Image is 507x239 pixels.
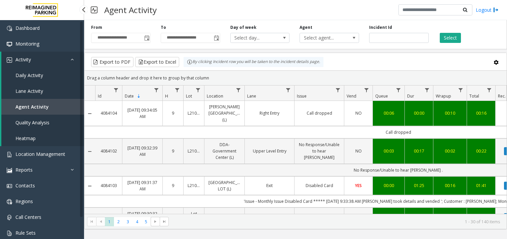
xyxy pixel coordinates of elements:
img: 'icon' [7,231,12,236]
span: Page 2 [114,217,123,226]
a: Call dropped [299,110,340,116]
span: YES [355,183,362,188]
span: Date [125,93,134,99]
span: Toggle popup [143,33,150,43]
span: Daily Activity [15,72,43,78]
span: Go to the last page [162,219,167,224]
span: Call Centers [15,214,41,220]
span: NO [355,148,362,154]
a: Agent Activity [1,99,84,115]
a: 00:10 [437,110,463,116]
a: Upper Level Entry [249,148,290,154]
a: 9 [167,182,179,189]
a: 00:03 [377,148,400,154]
img: 'icon' [7,168,12,173]
span: Dashboard [15,25,40,31]
a: 00:00 [377,182,400,189]
div: By clicking Incident row you will be taken to the incident details page. [184,57,323,67]
img: pageIcon [91,2,97,18]
a: Id Filter Menu [112,85,121,95]
a: 00:16 [471,110,491,116]
span: H [165,93,168,99]
img: logout [493,6,499,13]
a: L21023900 [188,148,200,154]
label: Day of week [230,24,257,31]
h3: Agent Activity [101,2,160,18]
span: Rule Sets [15,230,36,236]
a: [DATE] 09:32:39 AM [126,145,158,158]
a: L21093100 [188,110,200,116]
a: NO [348,110,368,116]
a: 01:25 [409,182,429,189]
a: DDA-Government Center (L) [208,141,240,161]
span: Rec. [498,93,506,99]
span: Quality Analysis [15,119,49,126]
a: Collapse Details [84,149,95,154]
span: Go to the next page [153,219,158,224]
a: 00:06 [377,110,400,116]
span: Activity [15,56,31,63]
a: Collapse Details [84,183,95,189]
a: 00:02 [437,148,463,154]
span: Page 4 [132,217,142,226]
a: 00:17 [409,148,429,154]
a: [GEOGRAPHIC_DATA] LOT (L) [208,179,240,192]
span: NO [355,110,362,116]
span: Page 5 [142,217,151,226]
a: YES [348,182,368,189]
span: Heatmap [15,135,36,141]
span: Total [469,93,479,99]
label: Incident Id [369,24,392,31]
span: Page 3 [123,217,132,226]
a: Lane Filter Menu [284,85,293,95]
span: Lane [247,93,256,99]
a: [DATE] 09:34:05 AM [126,107,158,120]
span: Lot [186,93,192,99]
a: Exit [249,182,290,189]
span: Page 1 [105,217,114,226]
span: Monitoring [15,41,39,47]
img: 'icon' [7,215,12,220]
label: To [161,24,166,31]
a: Total Filter Menu [485,85,494,95]
span: Issue [297,93,307,99]
a: [DATE] 09:31:37 AM [126,179,158,192]
a: 9 [167,110,179,116]
span: Sortable [136,94,142,99]
span: Id [98,93,102,99]
span: Select agent... [300,33,347,43]
a: Wrapup Filter Menu [456,85,465,95]
span: Contacts [15,182,35,189]
img: 'icon' [7,152,12,157]
img: 'icon' [7,183,12,189]
a: Lot 193 [188,211,200,223]
a: Issue Filter Menu [334,85,343,95]
div: Drag a column header and drop it here to group by that column [84,72,507,84]
div: 01:41 [471,182,491,189]
span: Reports [15,167,33,173]
span: Regions [15,198,33,204]
a: [PERSON_NAME][GEOGRAPHIC_DATA] (L) [208,104,240,123]
span: Toggle popup [212,33,220,43]
label: Agent [300,24,312,31]
a: Queue Filter Menu [394,85,403,95]
span: Agent Activity [15,104,49,110]
a: No Response/Unable to hear [PERSON_NAME] [299,141,340,161]
span: Location Management [15,151,65,157]
a: 00:16 [437,182,463,189]
a: 00:00 [409,110,429,116]
a: Location Filter Menu [234,85,243,95]
span: Go to the next page [151,217,160,226]
a: H Filter Menu [173,85,182,95]
a: Logout [476,6,499,13]
a: [DATE] 09:30:32 AM [126,211,158,223]
span: Dur [407,93,414,99]
a: Dur Filter Menu [423,85,432,95]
